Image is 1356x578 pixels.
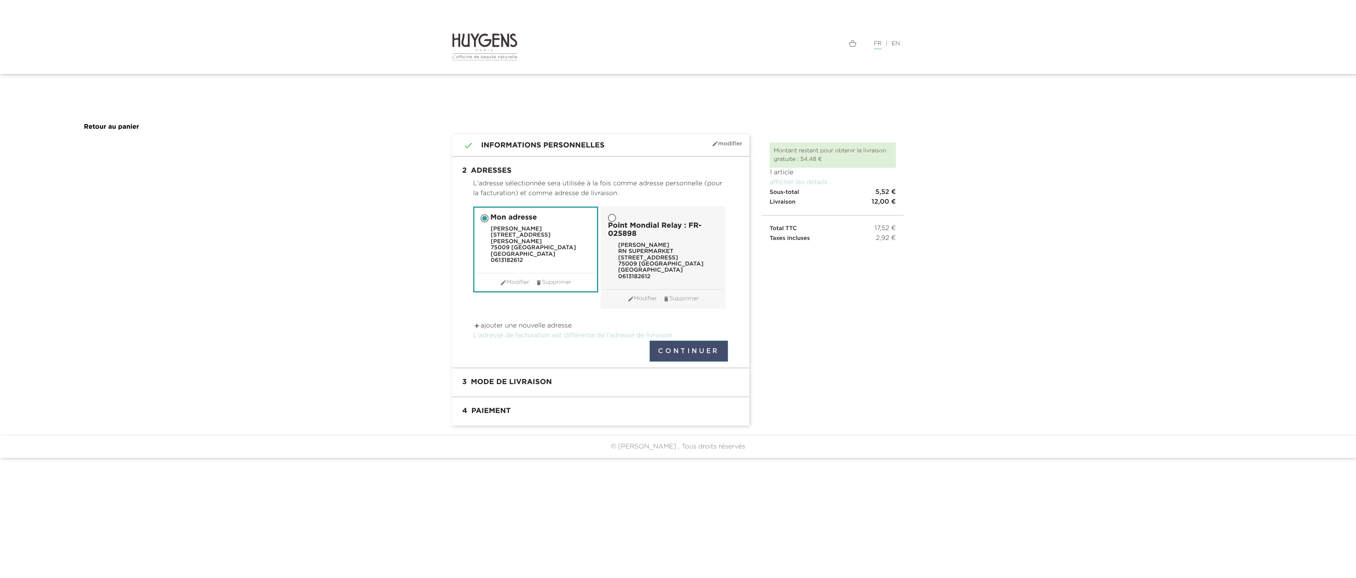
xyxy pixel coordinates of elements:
a: afficher les détails [770,179,827,186]
i: mode_edit [712,141,718,147]
span: Taxes incluses [770,235,810,241]
div: [PERSON_NAME] RN SUPERMARKET [STREET_ADDRESS] 75009 [GEOGRAPHIC_DATA] [GEOGRAPHIC_DATA] 0613182612 [618,242,718,280]
iframe: PayPal Message 2 [452,78,904,101]
span: Point Mondial Relay : FR-025898 [608,222,718,238]
span: Sous-total [770,189,799,195]
div: [PERSON_NAME] [STREET_ADDRESS][PERSON_NAME] 75009 [GEOGRAPHIC_DATA] [GEOGRAPHIC_DATA] 0613182612 [491,226,591,264]
a: ajouter une nouvelle adresse [473,323,572,329]
i:  [473,322,481,330]
span: 12,00 € [871,197,896,207]
span: Livraison [770,199,796,205]
p: L'adresse sélectionnée sera utilisée à la fois comme adresse personnelle (pour la facturation) et... [473,179,728,198]
span: Modifier [712,141,742,147]
img: Huygens logo [452,33,518,61]
h1: Mode de livraison [458,374,743,391]
a: Supprimer [535,278,571,287]
span: Total TTC [770,226,797,231]
span: Montant restant pour obtenir la livraison gratuite : 54,48 € [774,148,886,162]
span: 4 [458,403,471,420]
p: 1 article [770,168,896,178]
h1: Informations personnelles [458,141,743,150]
a: Modifier [500,278,529,287]
span: 2,92 € [876,233,896,243]
a: Supprimer [663,294,699,303]
h1: Adresses [458,163,743,179]
a: Retour au panier [84,124,139,130]
span: 2 [458,163,471,179]
span: 5,52 € [875,187,896,197]
div: | [684,39,904,48]
i:  [535,279,542,286]
i:  [628,296,634,302]
span: 3 [458,374,471,391]
button: Continuer [649,341,728,362]
a: Modifier [628,294,657,303]
a: L'adresse de facturation est différente de l'adresse de livraison [473,332,672,339]
i:  [663,296,669,302]
i:  [500,279,507,286]
h1: Paiement [458,403,743,420]
span: Mon adresse [490,214,537,222]
iframe: PayPal Message 1 [770,243,896,256]
span: 17,52 € [875,224,896,233]
i:  [458,141,469,150]
div: © [PERSON_NAME] . Tous droits réservés [6,442,1350,452]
